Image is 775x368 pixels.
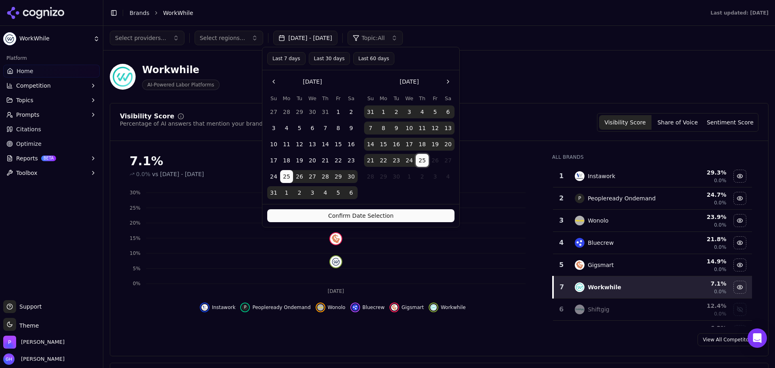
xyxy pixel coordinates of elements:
[293,105,306,118] button: Tuesday, July 29th, 2025
[332,95,345,102] th: Friday
[330,256,341,267] img: workwhile
[429,122,442,135] button: Friday, September 12th, 2025, selected
[319,122,332,135] button: Thursday, August 7th, 2025
[575,193,584,203] span: P
[240,303,310,312] button: Hide peopleready ondemand data
[130,154,536,168] div: 7.1%
[328,288,344,294] tspan: [DATE]
[19,35,90,42] span: WorkWhile
[553,187,752,210] tr: 2PPeopleready Ondemand24.7%0.0%Hide peopleready ondemand data
[714,200,727,206] span: 0.0%
[267,52,306,65] button: Last 7 days
[429,105,442,118] button: Friday, September 5th, 2025, selected
[133,266,140,271] tspan: 5%
[733,325,746,338] button: Show jobble data
[575,260,584,270] img: gigsmart
[377,122,390,135] button: Monday, September 8th, 2025, selected
[130,205,140,211] tspan: 25%
[3,65,100,78] a: Home
[748,328,767,348] div: Open Intercom Messenger
[575,171,584,181] img: instawork
[588,283,621,291] div: Workwhile
[364,95,455,183] table: September 2025
[553,276,752,299] tr: 7workwhileWorkwhile7.1%0.0%Hide workwhile data
[362,34,385,42] span: Topic: All
[110,64,136,90] img: WorkWhile
[714,244,727,250] span: 0.0%
[345,170,358,183] button: Saturday, August 30th, 2025, selected
[352,304,358,311] img: bluecrew
[714,266,727,273] span: 0.0%
[588,305,609,313] div: Shiftgig
[332,122,345,135] button: Friday, August 8th, 2025
[362,304,385,311] span: Bluecrew
[553,321,752,343] tr: 6.2%Show jobble data
[556,171,567,181] div: 1
[556,193,567,203] div: 2
[403,138,416,151] button: Wednesday, September 17th, 2025, selected
[3,108,100,121] button: Prompts
[332,154,345,167] button: Friday, August 22nd, 2025
[130,9,694,17] nav: breadcrumb
[416,122,429,135] button: Thursday, September 11th, 2025, selected
[416,105,429,118] button: Thursday, September 4th, 2025, selected
[267,186,280,199] button: Sunday, August 31st, 2025, selected
[377,95,390,102] th: Monday
[3,336,65,349] button: Open organization switcher
[557,282,567,292] div: 7
[130,190,140,196] tspan: 30%
[710,10,769,16] div: Last updated: [DATE]
[697,333,758,346] a: View All Competitors
[345,105,358,118] button: Saturday, August 2nd, 2025
[3,336,16,349] img: Perrill
[429,138,442,151] button: Friday, September 19th, 2025, selected
[293,122,306,135] button: Tuesday, August 5th, 2025
[442,75,455,88] button: Go to the Next Month
[17,67,33,75] span: Home
[733,236,746,249] button: Hide bluecrew data
[273,31,337,45] button: [DATE] - [DATE]
[553,299,752,321] tr: 6shiftgigShiftgig12.4%0.0%Show shiftgig data
[16,169,38,177] span: Toolbox
[41,156,56,161] span: BETA
[733,170,746,183] button: Hide instawork data
[588,194,656,202] div: Peopleready Ondemand
[441,304,466,311] span: Workwhile
[442,95,455,102] th: Saturday
[130,250,140,256] tspan: 10%
[390,154,403,167] button: Tuesday, September 23rd, 2025, selected
[390,138,403,151] button: Tuesday, September 16th, 2025, selected
[306,154,319,167] button: Wednesday, August 20th, 2025
[733,192,746,205] button: Hide peopleready ondemand data
[733,281,746,294] button: Hide workwhile data
[364,95,377,102] th: Sunday
[319,170,332,183] button: Thursday, August 28th, 2025, selected
[319,138,332,151] button: Thursday, August 14th, 2025
[556,238,567,248] div: 4
[416,95,429,102] th: Thursday
[332,170,345,183] button: Friday, August 29th, 2025, selected
[714,288,727,295] span: 0.0%
[377,154,390,167] button: Monday, September 22nd, 2025, selected
[201,304,208,311] img: instawork
[332,138,345,151] button: Friday, August 15th, 2025
[3,94,100,107] button: Topics
[556,260,567,270] div: 5
[142,63,220,76] div: Workwhile
[280,95,293,102] th: Monday
[306,186,319,199] button: Wednesday, September 3rd, 2025, selected
[332,186,345,199] button: Friday, September 5th, 2025, selected
[306,170,319,183] button: Wednesday, August 27th, 2025, selected
[319,154,332,167] button: Thursday, August 21st, 2025
[280,170,293,183] button: Monday, August 25th, 2025, selected
[3,353,15,365] img: Grace Hallen
[390,122,403,135] button: Tuesday, September 9th, 2025, selected
[588,261,614,269] div: Gigsmart
[21,339,65,346] span: Perrill
[316,303,346,312] button: Hide wonolo data
[293,186,306,199] button: Tuesday, September 2nd, 2025, selected
[293,138,306,151] button: Tuesday, August 12th, 2025
[674,168,726,177] div: 29.3 %
[16,125,41,133] span: Citations
[120,120,263,128] div: Percentage of AI answers that mention your brand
